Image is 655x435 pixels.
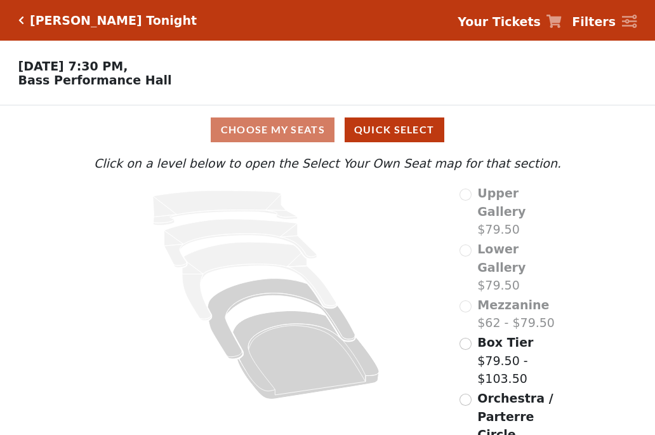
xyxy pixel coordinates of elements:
span: Box Tier [477,335,533,349]
label: $62 - $79.50 [477,296,555,332]
p: Click on a level below to open the Select Your Own Seat map for that section. [91,154,564,173]
span: Mezzanine [477,298,549,312]
label: $79.50 - $103.50 [477,333,564,388]
button: Quick Select [345,117,444,142]
path: Orchestra / Parterre Circle - Seats Available: 570 [233,311,380,399]
label: $79.50 [477,240,564,295]
a: Filters [572,13,637,31]
span: Upper Gallery [477,186,526,218]
strong: Your Tickets [458,15,541,29]
label: $79.50 [477,184,564,239]
path: Lower Gallery - Seats Available: 0 [164,219,317,267]
path: Upper Gallery - Seats Available: 0 [153,191,298,225]
span: Lower Gallery [477,242,526,274]
a: Your Tickets [458,13,562,31]
h5: [PERSON_NAME] Tonight [30,13,197,28]
strong: Filters [572,15,616,29]
a: Click here to go back to filters [18,16,24,25]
